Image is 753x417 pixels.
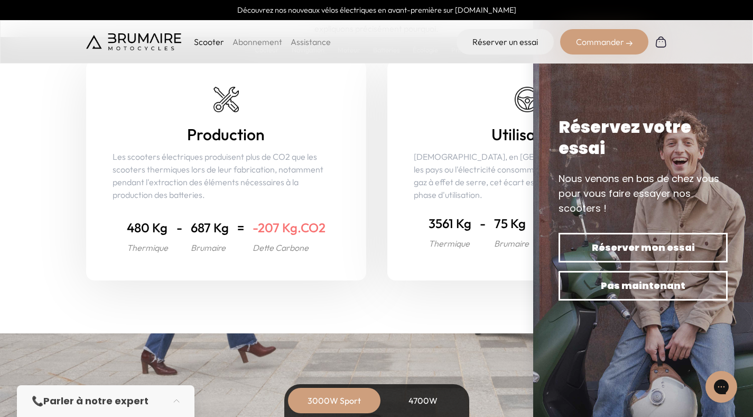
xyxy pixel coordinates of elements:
h3: Production [187,125,265,144]
p: Scooter [194,35,224,48]
iframe: Gorgias live chat messenger [700,367,742,406]
img: Panier [655,35,667,48]
img: tools.png [213,87,239,112]
p: [DEMOGRAPHIC_DATA], en [GEOGRAPHIC_DATA] et dans les pays ou l'électricité consommée ne produit p... [414,150,641,201]
div: 3000W Sport [292,388,377,413]
h4: 3561 Kg [429,214,471,233]
p: Thermique [127,241,168,254]
h4: 75 Kg [494,214,529,233]
p: Dette Carbone [253,241,326,254]
h4: 480 Kg [127,218,168,237]
h4: -207 Kg.CO2 [253,218,326,237]
img: volant.png [515,87,540,112]
p: Brumaire [191,241,229,254]
h3: Utilisation [491,125,563,144]
h4: - [480,214,486,233]
p: Les scooters électriques produisent plus de CO2 que les scooters thermiques lors de leur fabricat... [113,150,340,201]
h4: = [237,218,244,237]
img: right-arrow-2.png [626,40,633,47]
h4: - [176,218,182,237]
p: Thermique [429,237,471,250]
a: Réserver un essai [457,29,554,55]
img: Brumaire Motocycles [86,33,181,50]
div: Commander [560,29,648,55]
p: Brumaire [494,237,529,250]
a: Abonnement [233,37,282,47]
a: Assistance [291,37,331,47]
div: 4700W [381,388,466,413]
h4: 687 Kg [191,218,229,237]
